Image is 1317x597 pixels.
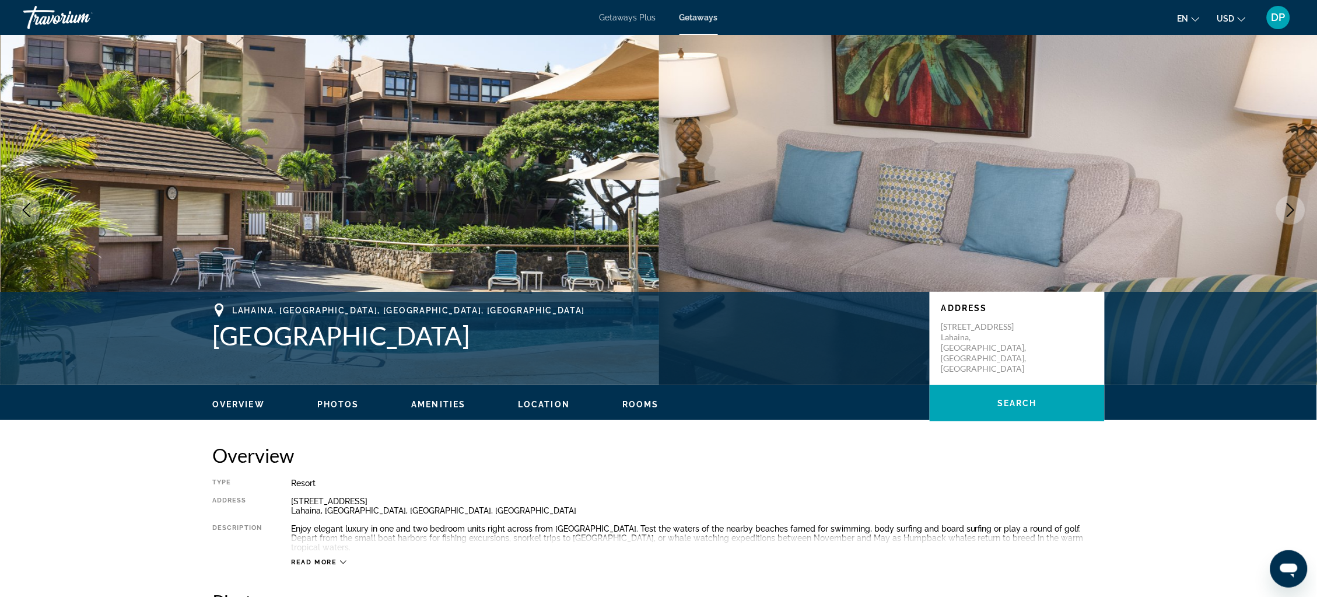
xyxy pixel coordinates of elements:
span: Rooms [622,400,659,409]
h2: Overview [212,444,1105,467]
span: Photos [317,400,359,409]
button: User Menu [1263,5,1294,30]
span: Read more [291,558,337,566]
a: Getaways Plus [600,13,656,22]
span: DP [1272,12,1286,23]
button: Overview [212,399,265,410]
span: USD [1217,14,1235,23]
button: Next image [1276,195,1305,225]
button: Rooms [622,399,659,410]
div: [STREET_ADDRESS] Lahaina, [GEOGRAPHIC_DATA], [GEOGRAPHIC_DATA], [GEOGRAPHIC_DATA] [291,497,1105,515]
span: Search [997,399,1037,408]
iframe: Button to launch messaging window [1270,550,1308,588]
p: [STREET_ADDRESS] Lahaina, [GEOGRAPHIC_DATA], [GEOGRAPHIC_DATA], [GEOGRAPHIC_DATA] [941,322,1035,374]
span: Overview [212,400,265,409]
button: Previous image [12,195,41,225]
a: Getaways [679,13,718,22]
div: Address [212,497,262,515]
a: Travorium [23,2,140,33]
button: Amenities [411,399,465,410]
span: en [1178,14,1189,23]
button: Search [930,385,1105,421]
span: Amenities [411,400,465,409]
div: Description [212,524,262,552]
button: Change language [1178,10,1200,27]
span: Lahaina, [GEOGRAPHIC_DATA], [GEOGRAPHIC_DATA], [GEOGRAPHIC_DATA] [232,306,586,315]
button: Location [518,399,570,410]
button: Change currency [1217,10,1246,27]
span: Location [518,400,570,409]
div: Type [212,479,262,488]
button: Photos [317,399,359,410]
div: Enjoy elegant luxury in one and two bedroom units right across from [GEOGRAPHIC_DATA]. Test the w... [291,524,1105,552]
button: Read more [291,558,346,567]
h1: [GEOGRAPHIC_DATA] [212,320,918,351]
p: Address [941,303,1093,313]
div: Resort [291,479,1105,488]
